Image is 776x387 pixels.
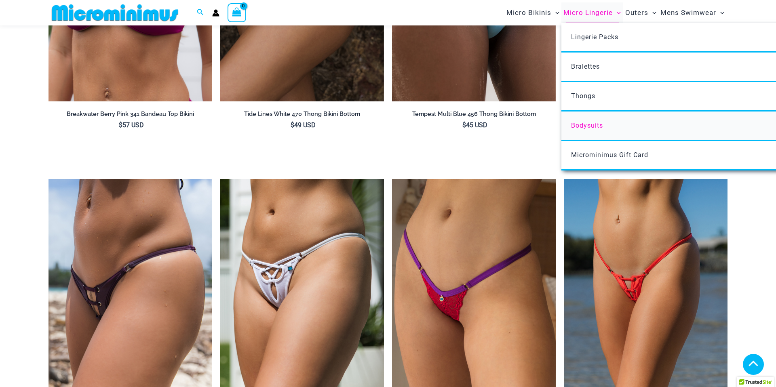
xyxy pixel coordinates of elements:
a: Micro BikinisMenu ToggleMenu Toggle [504,2,561,23]
img: MM SHOP LOGO FLAT [48,4,181,22]
span: $ [462,121,466,129]
span: Menu Toggle [648,2,656,23]
a: Search icon link [197,8,204,18]
span: Microminimus Gift Card [571,151,648,159]
bdi: 49 USD [291,121,316,129]
a: Tempest Multi Blue 456 Thong Bikini Bottom [392,110,556,121]
h2: Tide Lines White 470 Thong Bikini Bottom [220,110,384,118]
span: Bralettes [571,63,600,70]
nav: Site Navigation [503,1,727,24]
bdi: 57 USD [119,121,144,129]
span: Mens Swimwear [660,2,716,23]
a: Mens SwimwearMenu ToggleMenu Toggle [658,2,726,23]
span: Menu Toggle [551,2,559,23]
a: OutersMenu ToggleMenu Toggle [623,2,658,23]
a: Tide Lines White 470 Thong Bikini Bottom [220,110,384,121]
bdi: 45 USD [462,121,487,129]
span: Lingerie Packs [571,33,618,41]
span: Menu Toggle [716,2,724,23]
span: Micro Bikinis [506,2,551,23]
a: Breakwater Berry Pink 341 Bandeau Top Bikini [48,110,212,121]
span: Menu Toggle [613,2,621,23]
span: Bodysuits [571,122,603,129]
a: Micro LingerieMenu ToggleMenu Toggle [561,2,623,23]
h2: Tempest Multi Blue 456 Thong Bikini Bottom [392,110,556,118]
span: $ [291,121,294,129]
a: View Shopping Cart, empty [228,3,246,22]
span: Thongs [571,92,595,100]
span: $ [119,121,122,129]
a: Account icon link [212,9,219,17]
span: Outers [625,2,648,23]
h2: Breakwater Berry Pink 341 Bandeau Top Bikini [48,110,212,118]
span: Micro Lingerie [563,2,613,23]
